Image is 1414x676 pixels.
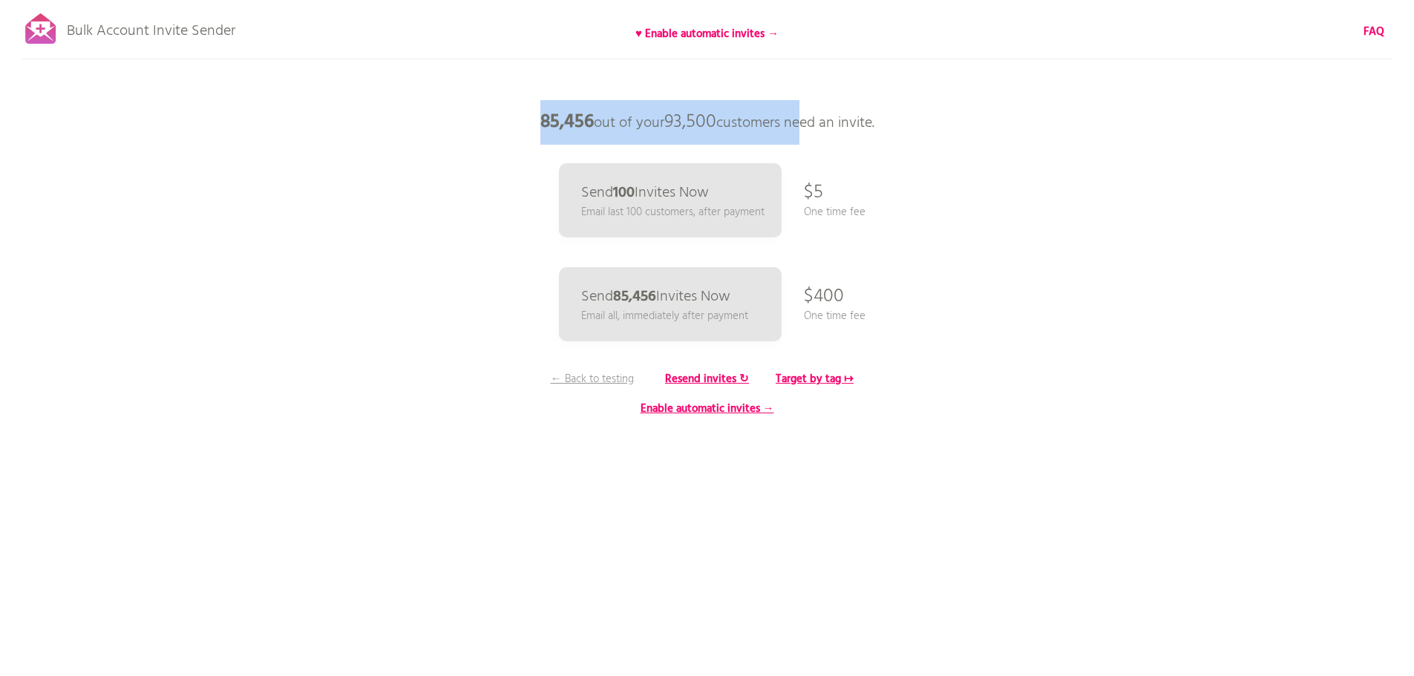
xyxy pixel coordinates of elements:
p: Email last 100 customers, after payment [581,204,765,220]
a: Send85,456Invites Now Email all, immediately after payment [559,267,782,341]
b: Target by tag ↦ [776,370,854,388]
p: One time fee [804,204,865,220]
p: Email all, immediately after payment [581,308,748,324]
span: 93,500 [664,108,716,137]
b: 100 [613,181,635,205]
a: Send100Invites Now Email last 100 customers, after payment [559,163,782,237]
a: FAQ [1364,24,1384,40]
p: Bulk Account Invite Sender [67,9,235,46]
p: $400 [804,275,844,319]
b: FAQ [1364,23,1384,41]
p: ← Back to testing [537,371,648,387]
p: $5 [804,171,823,215]
b: 85,456 [540,108,594,137]
b: 85,456 [613,285,656,309]
p: One time fee [804,308,865,324]
p: Send Invites Now [581,186,709,200]
b: ♥ Enable automatic invites → [635,25,779,43]
b: Enable automatic invites → [641,400,774,418]
b: Resend invites ↻ [665,370,749,388]
p: out of your customers need an invite. [485,100,930,145]
p: Send Invites Now [581,289,730,304]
